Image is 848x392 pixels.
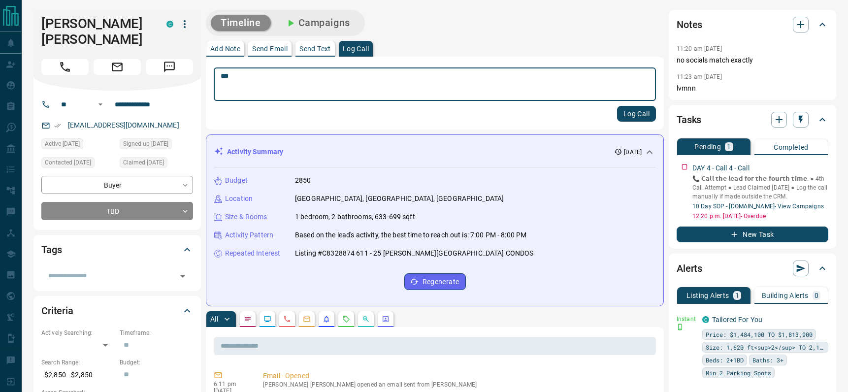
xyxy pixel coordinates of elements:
[120,358,193,367] p: Budget:
[120,157,193,171] div: Thu Aug 07 2025
[123,158,164,167] span: Claimed [DATE]
[677,257,828,280] div: Alerts
[41,176,193,194] div: Buyer
[214,381,248,388] p: 6:11 pm
[263,381,652,388] p: [PERSON_NAME] [PERSON_NAME] opened an email sent from [PERSON_NAME]
[225,248,280,259] p: Repeated Interest
[295,248,533,259] p: Listing #C8328874 611 - 25 [PERSON_NAME][GEOGRAPHIC_DATA] CONDOS
[677,108,828,131] div: Tasks
[692,174,828,201] p: 📞 𝗖𝗮𝗹𝗹 𝘁𝗵𝗲 𝗹𝗲𝗮𝗱 𝗳𝗼𝗿 𝘁𝗵𝗲 𝗳𝗼𝘂𝗿𝘁𝗵 𝘁𝗶𝗺𝗲. ‎● 4th Call Attempt ● Lead Claimed [DATE] ‎● Log the call ma...
[295,175,311,186] p: 2850
[677,315,696,324] p: Instant
[303,315,311,323] svg: Emails
[774,144,809,151] p: Completed
[299,45,331,52] p: Send Text
[404,273,466,290] button: Regenerate
[382,315,390,323] svg: Agent Actions
[225,194,253,204] p: Location
[41,16,152,47] h1: [PERSON_NAME] [PERSON_NAME]
[211,15,271,31] button: Timeline
[263,315,271,323] svg: Lead Browsing Activity
[41,59,89,75] span: Call
[227,147,283,157] p: Activity Summary
[275,15,360,31] button: Campaigns
[41,328,115,337] p: Actively Searching:
[54,122,61,129] svg: Email Verified
[692,203,824,210] a: 10 Day SOP - [DOMAIN_NAME]- View Campaigns
[41,238,193,261] div: Tags
[677,73,722,80] p: 11:23 am [DATE]
[752,355,783,365] span: Baths: 3+
[295,194,504,204] p: [GEOGRAPHIC_DATA], [GEOGRAPHIC_DATA], [GEOGRAPHIC_DATA]
[123,139,168,149] span: Signed up [DATE]
[210,316,218,323] p: All
[342,315,350,323] svg: Requests
[176,269,190,283] button: Open
[68,121,179,129] a: [EMAIL_ADDRESS][DOMAIN_NAME]
[41,242,62,258] h2: Tags
[214,143,655,161] div: Activity Summary[DATE]
[283,315,291,323] svg: Calls
[295,212,415,222] p: 1 bedroom, 2 bathrooms, 633-699 sqft
[692,212,828,221] p: 12:20 p.m. [DATE] - Overdue
[252,45,288,52] p: Send Email
[762,292,809,299] p: Building Alerts
[45,139,80,149] span: Active [DATE]
[263,371,652,381] p: Email - Opened
[343,45,369,52] p: Log Call
[41,202,193,220] div: TBD
[41,367,115,383] p: $2,850 - $2,850
[120,328,193,337] p: Timeframe:
[706,329,813,339] span: Price: $1,484,100 TO $1,813,900
[677,55,828,65] p: no socials match exactly
[624,148,642,157] p: [DATE]
[45,158,91,167] span: Contacted [DATE]
[41,303,73,319] h2: Criteria
[677,83,828,94] p: lvmnn
[617,106,656,122] button: Log Call
[692,163,750,173] p: DAY 4 - Call 4 - Call
[166,21,173,28] div: condos.ca
[362,315,370,323] svg: Opportunities
[694,143,721,150] p: Pending
[677,261,702,276] h2: Alerts
[677,45,722,52] p: 11:20 am [DATE]
[146,59,193,75] span: Message
[702,316,709,323] div: condos.ca
[41,299,193,323] div: Criteria
[244,315,252,323] svg: Notes
[677,17,702,33] h2: Notes
[225,175,248,186] p: Budget
[677,227,828,242] button: New Task
[295,230,526,240] p: Based on the lead's activity, the best time to reach out is: 7:00 PM - 8:00 PM
[712,316,762,324] a: Tailored For You
[94,59,141,75] span: Email
[706,355,744,365] span: Beds: 2+1BD
[323,315,330,323] svg: Listing Alerts
[815,292,818,299] p: 0
[706,342,825,352] span: Size: 1,620 ft<sup>2</sup> TO 2,198 ft<sup>2</sup>
[41,358,115,367] p: Search Range:
[677,13,828,36] div: Notes
[41,157,115,171] div: Wed Aug 13 2025
[706,368,771,378] span: Min 2 Parking Spots
[735,292,739,299] p: 1
[225,212,267,222] p: Size & Rooms
[225,230,273,240] p: Activity Pattern
[677,324,684,330] svg: Push Notification Only
[677,112,701,128] h2: Tasks
[120,138,193,152] div: Wed Jul 30 2025
[41,138,115,152] div: Fri Aug 08 2025
[95,98,106,110] button: Open
[727,143,731,150] p: 1
[210,45,240,52] p: Add Note
[686,292,729,299] p: Listing Alerts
